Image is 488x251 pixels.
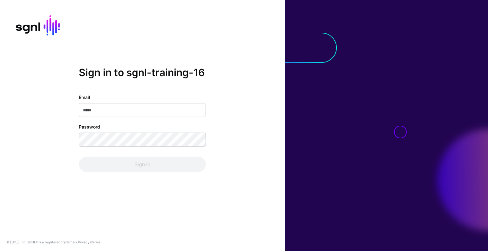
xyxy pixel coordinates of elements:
[79,94,90,101] label: Email
[79,123,100,130] label: Password
[78,240,90,244] a: Privacy
[6,240,100,245] div: © [URL], Inc. SGNL® is a registered trademark. &
[79,66,206,78] h2: Sign in to sgnl-training-16
[91,240,100,244] a: Terms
